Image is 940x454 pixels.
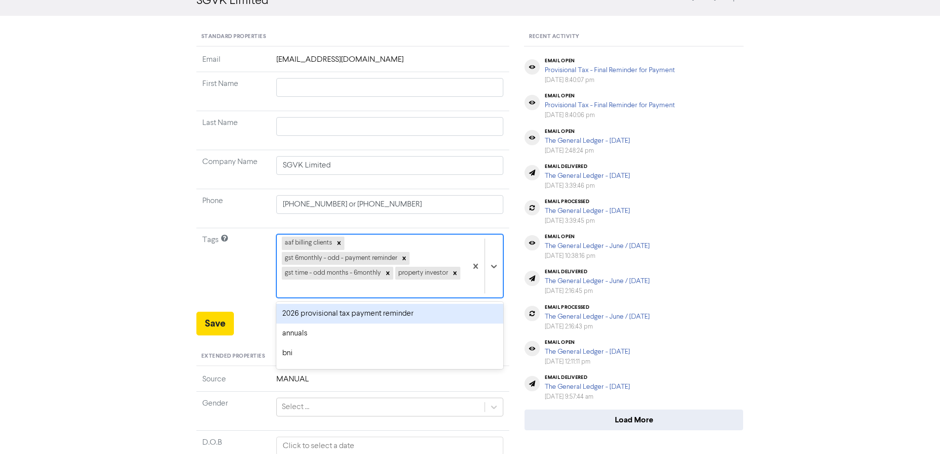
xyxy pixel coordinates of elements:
td: Phone [196,189,270,228]
div: [DATE] 2:16:45 pm [545,287,650,296]
div: email processed [545,304,650,310]
div: email open [545,128,630,134]
button: Save [196,312,234,335]
div: [DATE] 2:48:24 pm [545,146,630,156]
td: Tags [196,228,270,312]
div: [DATE] 2:16:43 pm [545,322,650,331]
td: Last Name [196,111,270,150]
div: gst time - odd months - 6monthly [282,267,382,280]
a: The General Ledger - June / [DATE] [545,313,650,320]
div: [DATE] 10:38:16 pm [545,251,650,261]
div: annuals [276,324,504,343]
div: [DATE] 9:57:44 am [545,392,630,402]
div: 2026 provisional tax payment reminder [276,304,504,324]
td: MANUAL [270,373,510,392]
td: Gender [196,392,270,431]
td: Company Name [196,150,270,189]
div: Standard Properties [196,28,510,46]
div: email delivered [545,269,650,275]
div: email delivered [545,374,630,380]
div: email delivered [545,164,630,169]
td: [EMAIL_ADDRESS][DOMAIN_NAME] [270,54,510,72]
div: property investor [395,267,450,280]
td: First Name [196,72,270,111]
button: Load More [525,410,743,430]
a: Provisional Tax - Final Reminder for Payment [545,67,675,74]
a: The General Ledger - [DATE] [545,348,630,355]
div: gst 6monthly - odd - payment reminder [282,252,399,265]
div: Extended Properties [196,347,510,366]
div: aaf billing clients [282,237,334,249]
div: bni [276,343,504,363]
a: Provisional Tax - Final Reminder for Payment [545,102,675,109]
a: The General Ledger - June / [DATE] [545,278,650,285]
div: email open [545,339,630,345]
td: Email [196,54,270,72]
iframe: Chat Widget [891,407,940,454]
div: Recent Activity [524,28,744,46]
a: The General Ledger - [DATE] [545,172,630,179]
div: email open [545,93,675,99]
div: Select ... [282,401,309,413]
div: csv import [DATE] 12:17:48 [276,363,504,383]
div: [DATE] 8:40:07 pm [545,76,675,85]
a: The General Ledger - [DATE] [545,383,630,390]
div: email processed [545,199,630,205]
div: email open [545,58,675,64]
div: [DATE] 3:39:46 pm [545,181,630,191]
a: The General Ledger - [DATE] [545,207,630,214]
div: [DATE] 8:40:06 pm [545,111,675,120]
td: Source [196,373,270,392]
a: The General Ledger - [DATE] [545,137,630,144]
div: [DATE] 12:11:11 pm [545,357,630,367]
div: [DATE] 3:39:45 pm [545,216,630,226]
a: The General Ledger - June / [DATE] [545,243,650,249]
div: email open [545,234,650,240]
